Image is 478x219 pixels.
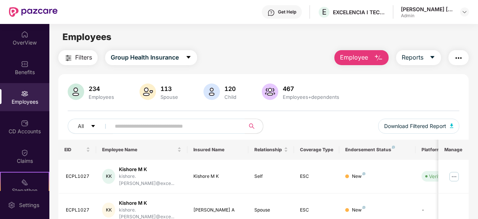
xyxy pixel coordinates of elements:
div: EXCELENCIA I TECH CONSULTING PRIVATE LIMITED [333,9,385,16]
span: Reports [402,53,423,62]
img: svg+xml;base64,PHN2ZyBpZD0iU2V0dGluZy0yMHgyMCIgeG1sbnM9Imh0dHA6Ly93d3cudzMub3JnLzIwMDAvc3ZnIiB3aW... [8,201,15,209]
button: search [245,119,263,134]
span: Relationship [254,147,282,153]
div: 467 [281,85,341,92]
div: 120 [223,85,238,92]
span: Employee Name [102,147,176,153]
img: svg+xml;base64,PHN2ZyB4bWxucz0iaHR0cDovL3d3dy53My5vcmcvMjAwMC9zdmciIHdpZHRoPSIyMSIgaGVpZ2h0PSIyMC... [21,179,28,186]
div: Stepathon [1,187,49,194]
div: Verified [429,173,447,180]
span: Employee [340,53,368,62]
div: Child [223,94,238,100]
div: kishore.[PERSON_NAME]@exce... [119,173,181,187]
button: Filters [58,50,98,65]
span: Group Health Insurance [111,53,179,62]
div: Self [254,173,288,180]
img: svg+xml;base64,PHN2ZyB4bWxucz0iaHR0cDovL3d3dy53My5vcmcvMjAwMC9zdmciIHdpZHRoPSIyNCIgaGVpZ2h0PSIyNC... [454,54,463,63]
span: All [78,122,84,130]
button: Reportscaret-down [396,50,441,65]
div: KK [102,169,115,184]
div: 113 [159,85,180,92]
th: EID [58,140,96,160]
div: ECPL1027 [66,207,91,214]
img: New Pazcare Logo [9,7,58,17]
div: Settings [17,201,42,209]
div: [PERSON_NAME] A [193,207,242,214]
div: New [352,173,365,180]
div: Endorsement Status [345,147,409,153]
div: KK [102,203,115,218]
div: Spouse [159,94,180,100]
th: Manage [438,140,469,160]
div: Platform Status [422,147,463,153]
span: EID [64,147,85,153]
span: Filters [75,53,92,62]
img: svg+xml;base64,PHN2ZyB4bWxucz0iaHR0cDovL3d3dy53My5vcmcvMjAwMC9zdmciIHdpZHRoPSI4IiBoZWlnaHQ9IjgiIH... [392,146,395,149]
img: svg+xml;base64,PHN2ZyB4bWxucz0iaHR0cDovL3d3dy53My5vcmcvMjAwMC9zdmciIHdpZHRoPSI4IiBoZWlnaHQ9IjgiIH... [362,172,365,175]
img: svg+xml;base64,PHN2ZyB4bWxucz0iaHR0cDovL3d3dy53My5vcmcvMjAwMC9zdmciIHhtbG5zOnhsaW5rPSJodHRwOi8vd3... [262,83,278,100]
img: manageButton [448,170,460,182]
img: svg+xml;base64,PHN2ZyBpZD0iRHJvcGRvd24tMzJ4MzIiIHhtbG5zPSJodHRwOi8vd3d3LnczLm9yZy8yMDAwL3N2ZyIgd2... [462,9,468,15]
div: [PERSON_NAME] [PERSON_NAME] [401,6,453,13]
div: ESC [300,207,334,214]
img: svg+xml;base64,PHN2ZyB4bWxucz0iaHR0cDovL3d3dy53My5vcmcvMjAwMC9zdmciIHdpZHRoPSI4IiBoZWlnaHQ9IjgiIH... [362,206,365,209]
button: Group Health Insurancecaret-down [105,50,197,65]
img: svg+xml;base64,PHN2ZyBpZD0iQ0RfQWNjb3VudHMiIGRhdGEtbmFtZT0iQ0QgQWNjb3VudHMiIHhtbG5zPSJodHRwOi8vd3... [21,119,28,127]
span: caret-down [186,54,191,61]
th: Coverage Type [294,140,340,160]
button: Employee [334,50,389,65]
div: Employees [87,94,116,100]
img: svg+xml;base64,PHN2ZyB4bWxucz0iaHR0cDovL3d3dy53My5vcmcvMjAwMC9zdmciIHhtbG5zOnhsaW5rPSJodHRwOi8vd3... [450,124,454,128]
img: svg+xml;base64,PHN2ZyB4bWxucz0iaHR0cDovL3d3dy53My5vcmcvMjAwMC9zdmciIHhtbG5zOnhsaW5rPSJodHRwOi8vd3... [140,83,156,100]
div: 234 [87,85,116,92]
span: caret-down [91,124,96,130]
span: Download Filtered Report [384,122,446,130]
img: svg+xml;base64,PHN2ZyBpZD0iQ2xhaW0iIHhtbG5zPSJodHRwOi8vd3d3LnczLm9yZy8yMDAwL3N2ZyIgd2lkdGg9IjIwIi... [21,149,28,156]
img: svg+xml;base64,PHN2ZyB4bWxucz0iaHR0cDovL3d3dy53My5vcmcvMjAwMC9zdmciIHhtbG5zOnhsaW5rPSJodHRwOi8vd3... [203,83,220,100]
th: Insured Name [187,140,248,160]
div: New [352,207,365,214]
img: svg+xml;base64,PHN2ZyBpZD0iQmVuZWZpdHMiIHhtbG5zPSJodHRwOi8vd3d3LnczLm9yZy8yMDAwL3N2ZyIgd2lkdGg9Ij... [21,60,28,68]
div: Employees+dependents [281,94,341,100]
div: Kishore M K [119,200,181,207]
span: search [245,123,259,129]
div: ESC [300,173,334,180]
span: caret-down [429,54,435,61]
div: Admin [401,13,453,19]
div: Get Help [278,9,296,15]
img: svg+xml;base64,PHN2ZyBpZD0iRW1wbG95ZWVzIiB4bWxucz0iaHR0cDovL3d3dy53My5vcmcvMjAwMC9zdmciIHdpZHRoPS... [21,90,28,97]
th: Employee Name [96,140,187,160]
div: Spouse [254,207,288,214]
img: svg+xml;base64,PHN2ZyB4bWxucz0iaHR0cDovL3d3dy53My5vcmcvMjAwMC9zdmciIHdpZHRoPSIyNCIgaGVpZ2h0PSIyNC... [64,54,73,63]
button: Allcaret-down [68,119,113,134]
div: Kishore M K [193,173,242,180]
button: Download Filtered Report [378,119,460,134]
img: svg+xml;base64,PHN2ZyB4bWxucz0iaHR0cDovL3d3dy53My5vcmcvMjAwMC9zdmciIHhtbG5zOnhsaW5rPSJodHRwOi8vd3... [374,54,383,63]
span: E [322,7,327,16]
span: Employees [62,31,111,42]
div: Kishore M K [119,166,181,173]
th: Relationship [248,140,294,160]
img: svg+xml;base64,PHN2ZyBpZD0iSG9tZSIgeG1sbnM9Imh0dHA6Ly93d3cudzMub3JnLzIwMDAvc3ZnIiB3aWR0aD0iMjAiIG... [21,31,28,38]
div: ECPL1027 [66,173,91,180]
img: svg+xml;base64,PHN2ZyB4bWxucz0iaHR0cDovL3d3dy53My5vcmcvMjAwMC9zdmciIHhtbG5zOnhsaW5rPSJodHRwOi8vd3... [68,83,84,100]
img: svg+xml;base64,PHN2ZyBpZD0iSGVscC0zMngzMiIgeG1sbnM9Imh0dHA6Ly93d3cudzMub3JnLzIwMDAvc3ZnIiB3aWR0aD... [267,9,275,16]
